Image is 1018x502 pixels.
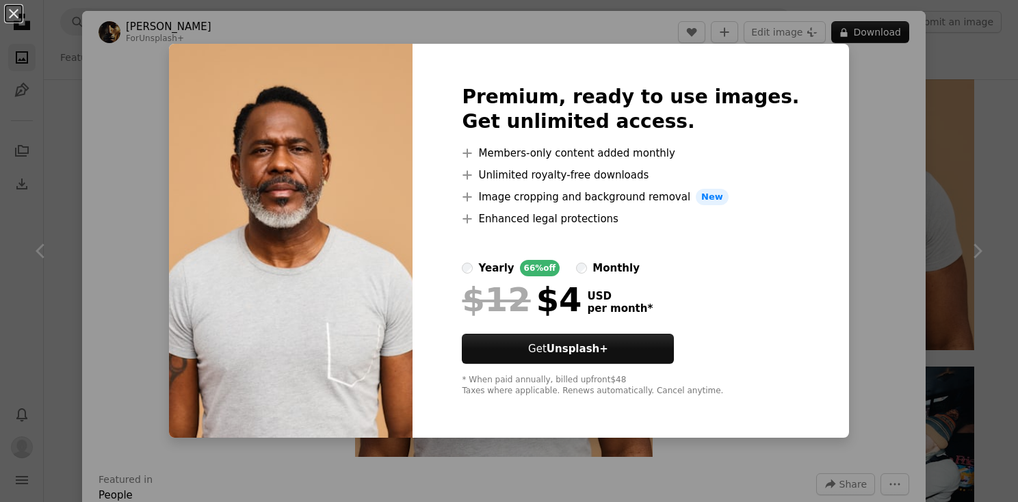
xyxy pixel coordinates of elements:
strong: Unsplash+ [547,343,608,355]
span: $12 [462,282,530,317]
li: Enhanced legal protections [462,211,799,227]
a: GetUnsplash+ [462,334,674,364]
span: per month * [587,302,653,315]
h2: Premium, ready to use images. Get unlimited access. [462,85,799,134]
div: * When paid annually, billed upfront $48 Taxes where applicable. Renews automatically. Cancel any... [462,375,799,397]
img: premium_photo-1708275672423-837db6d3d700 [169,44,413,438]
span: USD [587,290,653,302]
li: Image cropping and background removal [462,189,799,205]
div: 66% off [520,260,560,276]
span: New [696,189,729,205]
input: yearly66%off [462,263,473,274]
input: monthly [576,263,587,274]
div: $4 [462,282,582,317]
li: Unlimited royalty-free downloads [462,167,799,183]
div: monthly [592,260,640,276]
li: Members-only content added monthly [462,145,799,161]
div: yearly [478,260,514,276]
